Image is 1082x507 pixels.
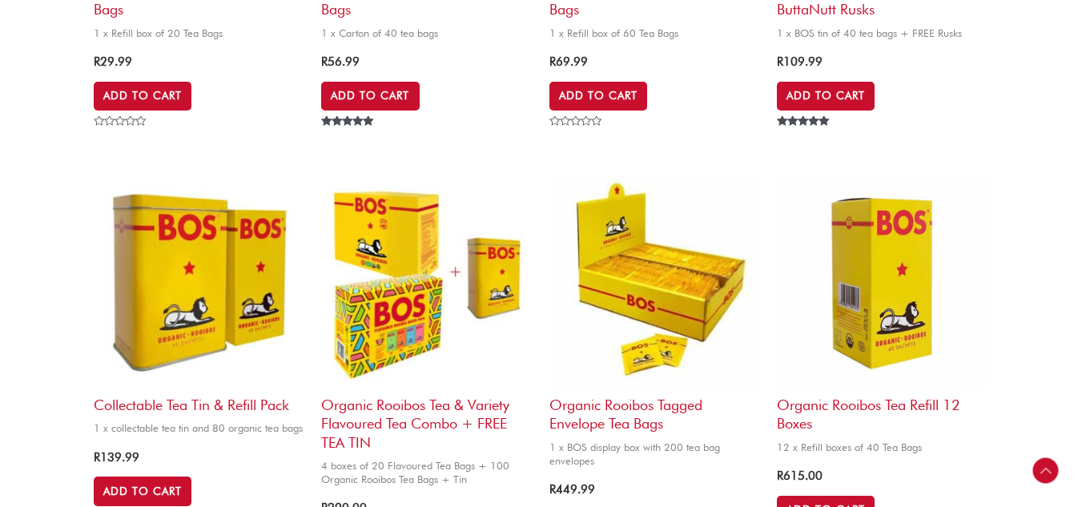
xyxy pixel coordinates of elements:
img: Organic Rooibos Tagged Envelope Tea Bags [549,176,761,388]
h2: Organic Rooibos Tea & Variety Flavoured Tea combo + FREE TEA TIN [321,388,533,452]
span: 1 x BOS tin of 40 tea bags + FREE Rusks [777,26,988,40]
h2: Organic Rooibos Tagged Envelope Tea Bags [549,388,761,433]
a: Collectable Tea Tin & Refill Pack1 x collectable tea tin and 80 organic tea bags [94,176,305,441]
a: Organic Rooibos Tea Refill 12 boxes12 x Refill boxes of 40 Tea Bags [777,176,988,459]
a: Read more about “Collectable Tea Tin & Refill Pack” [94,477,191,505]
bdi: 29.99 [94,54,132,69]
span: 12 x Refill boxes of 40 Tea Bags [777,441,988,454]
a: Add to cart: “Organic Rooibos Tea - 60 Tea Bags” [549,82,647,111]
bdi: 109.99 [777,54,823,69]
bdi: 56.99 [321,54,360,69]
bdi: 615.00 [777,469,823,483]
img: BOS_tea-bag-carton-copy [777,176,988,388]
span: 1 x Refill box of 60 Tea Bags [549,26,761,40]
span: R [94,450,100,465]
span: 1 x Refill box of 20 Tea Bags [94,26,305,40]
bdi: 69.99 [549,54,588,69]
a: Add to cart: “Organic Rooibos Tea - 20 Tea Bags” [94,82,191,111]
img: Collectable Tea Tin & Refill Pack [94,176,305,388]
span: 1 x Carton of 40 tea bags [321,26,533,40]
img: organic rooibos tea & variety flavoured tea combo + free tea tin [321,176,533,388]
span: 1 x collectable tea tin and 80 organic tea bags [94,421,305,435]
a: Add to cart: “Organic Rooibos Tea - 40 tea bags” [321,82,419,111]
a: Organic Rooibos Tea & Variety Flavoured Tea combo + FREE TEA TIN4 boxes of 20 Flavoured Tea Bags ... [321,176,533,492]
span: 1 x BOS display box with 200 tea bag envelopes [549,441,761,468]
span: 4 boxes of 20 Flavoured Tea Bags + 100 Organic Rooibos Tea Bags + Tin [321,459,533,486]
bdi: 139.99 [94,450,139,465]
span: R [777,54,783,69]
h2: Collectable Tea Tin & Refill Pack [94,388,305,414]
span: Rated out of 5 [321,116,376,163]
span: R [321,54,328,69]
a: Add to cart: “Organic Rooibos Tea Tin + FREE ButtaNutt Rusks” [777,82,875,111]
span: Rated out of 5 [777,116,832,163]
a: Organic Rooibos Tagged Envelope Tea Bags1 x BOS display box with 200 tea bag envelopes [549,176,761,473]
span: R [777,469,783,483]
h2: Organic Rooibos Tea Refill 12 boxes [777,388,988,433]
bdi: 449.99 [549,482,595,497]
span: R [549,54,556,69]
span: R [94,54,100,69]
span: R [549,482,556,497]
